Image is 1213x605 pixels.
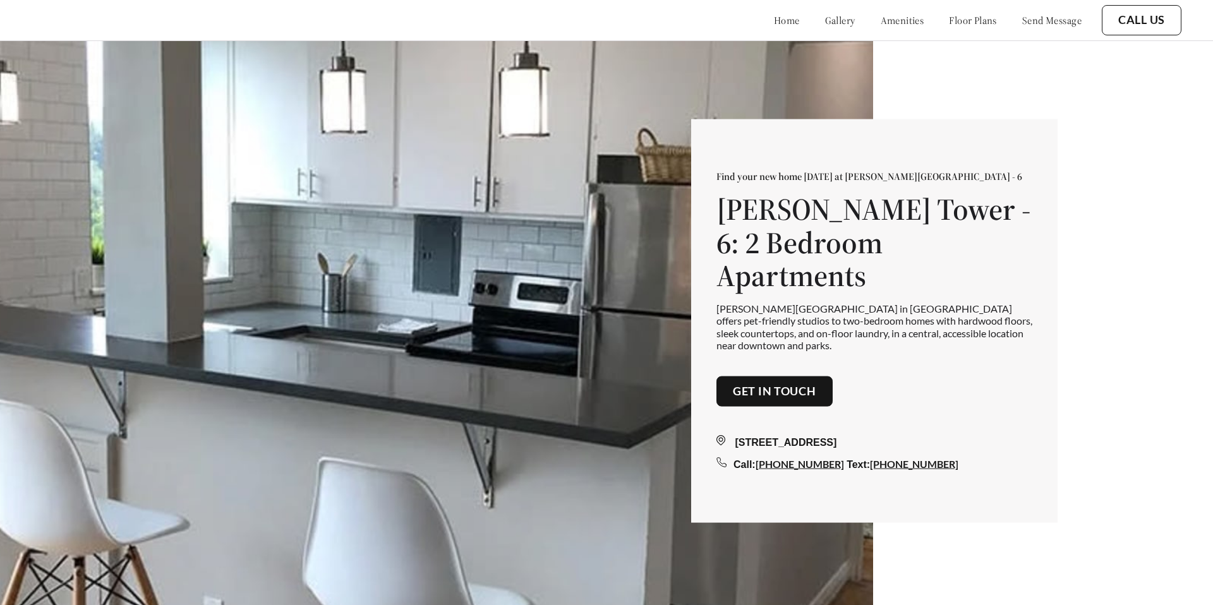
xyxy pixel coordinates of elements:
a: floor plans [949,14,997,27]
a: amenities [881,14,924,27]
p: [PERSON_NAME][GEOGRAPHIC_DATA] in [GEOGRAPHIC_DATA] offers pet-friendly studios to two-bedroom ho... [716,302,1032,351]
span: Text: [847,458,870,469]
div: [STREET_ADDRESS] [716,434,1032,450]
button: Get in touch [716,376,833,407]
a: Call Us [1118,13,1165,27]
a: [PHONE_NUMBER] [870,457,958,469]
a: home [774,14,800,27]
p: Find your new home [DATE] at [PERSON_NAME][GEOGRAPHIC_DATA] - 6 [716,169,1032,182]
a: Get in touch [733,385,816,398]
a: gallery [825,14,855,27]
button: Call Us [1102,5,1181,35]
a: send message [1022,14,1082,27]
span: Call: [733,458,756,469]
h1: [PERSON_NAME] Tower - 6: 2 Bedroom Apartments [716,192,1032,292]
a: [PHONE_NUMBER] [756,457,844,469]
